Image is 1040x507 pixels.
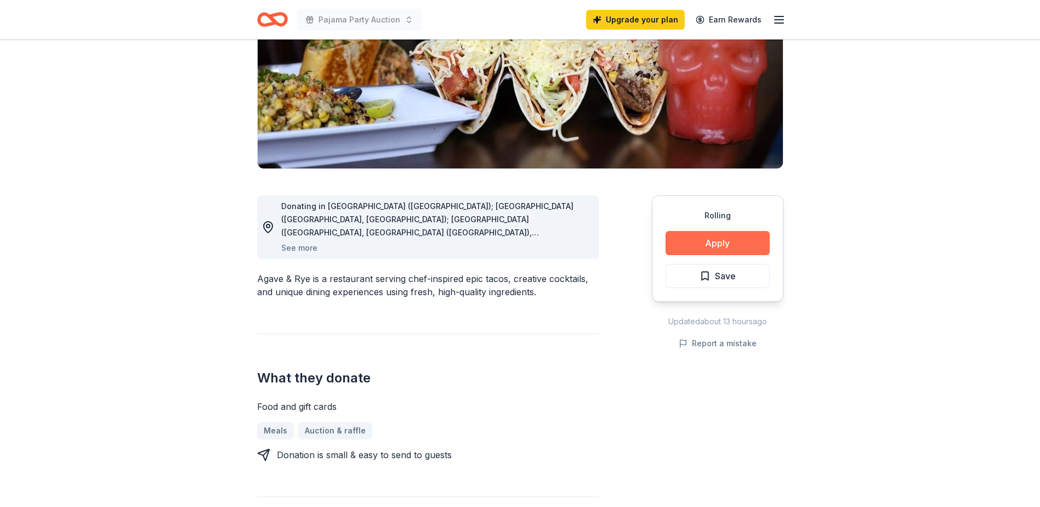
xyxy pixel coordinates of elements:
a: Upgrade your plan [586,10,685,30]
div: Food and gift cards [257,400,599,413]
a: Meals [257,422,294,440]
button: Report a mistake [679,337,757,350]
span: Pajama Party Auction [319,13,400,26]
a: Earn Rewards [689,10,768,30]
button: See more [281,241,317,255]
button: Apply [666,231,770,255]
span: Donating in [GEOGRAPHIC_DATA] ([GEOGRAPHIC_DATA]); [GEOGRAPHIC_DATA] ([GEOGRAPHIC_DATA], [GEOGRAP... [281,201,573,303]
span: Save [715,269,736,283]
a: Auction & raffle [298,422,372,440]
button: Save [666,264,770,288]
button: Pajama Party Auction [297,9,422,31]
div: Updated about 13 hours ago [652,315,783,328]
div: Rolling [666,209,770,222]
div: Donation is small & easy to send to guests [277,448,452,461]
h2: What they donate [257,369,599,387]
a: Home [257,7,288,32]
div: Agave & Rye is a restaurant serving chef-inspired epic tacos, creative cocktails, and unique dini... [257,272,599,298]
